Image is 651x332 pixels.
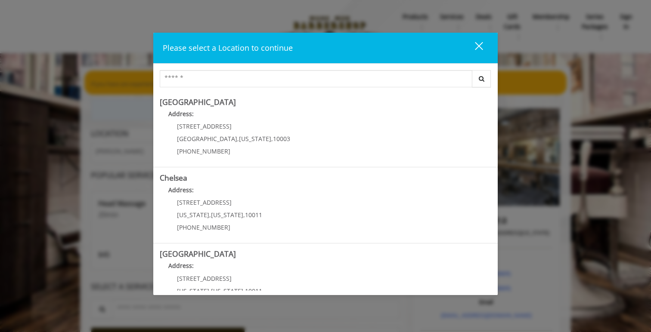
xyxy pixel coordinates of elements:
b: Address: [168,261,194,270]
span: [PHONE_NUMBER] [177,147,230,155]
span: [US_STATE] [211,287,243,295]
span: , [209,287,211,295]
b: Address: [168,110,194,118]
span: [STREET_ADDRESS] [177,274,232,283]
span: [STREET_ADDRESS] [177,198,232,206]
span: , [243,211,245,219]
span: [STREET_ADDRESS] [177,122,232,130]
span: , [243,287,245,295]
button: close dialog [459,39,488,57]
div: close dialog [465,41,482,54]
b: [GEOGRAPHIC_DATA] [160,97,236,107]
span: [US_STATE] [211,211,243,219]
b: [GEOGRAPHIC_DATA] [160,249,236,259]
span: 10003 [273,135,290,143]
i: Search button [477,76,487,82]
span: [US_STATE] [177,211,209,219]
span: 10011 [245,211,262,219]
span: , [237,135,239,143]
b: Chelsea [160,172,187,183]
span: [US_STATE] [177,287,209,295]
span: Please select a Location to continue [163,43,293,53]
div: Center Select [160,70,491,92]
span: , [209,211,211,219]
span: [US_STATE] [239,135,271,143]
b: Address: [168,186,194,194]
span: [GEOGRAPHIC_DATA] [177,135,237,143]
span: 10011 [245,287,262,295]
span: [PHONE_NUMBER] [177,223,230,231]
input: Search Center [160,70,472,87]
span: , [271,135,273,143]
